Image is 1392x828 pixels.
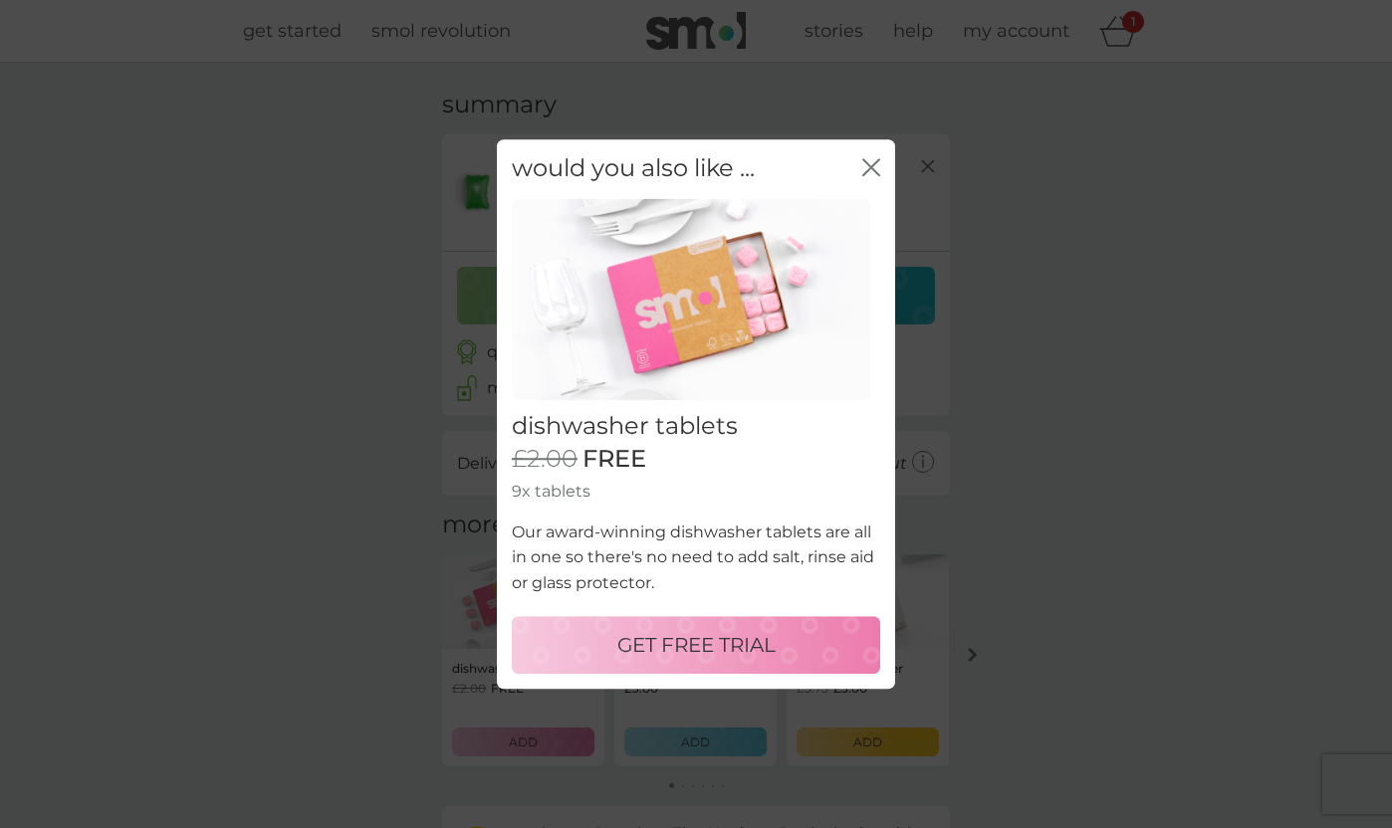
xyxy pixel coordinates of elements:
button: GET FREE TRIAL [512,616,880,674]
p: GET FREE TRIAL [617,629,776,661]
p: 9x tablets [512,479,880,505]
h2: dishwasher tablets [512,412,880,441]
h2: would you also like ... [512,154,755,183]
p: Our award-winning dishwasher tablets are all in one so there's no need to add salt, rinse aid or ... [512,519,880,596]
button: close [862,158,880,179]
span: £2.00 [512,446,578,475]
span: FREE [582,446,646,475]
